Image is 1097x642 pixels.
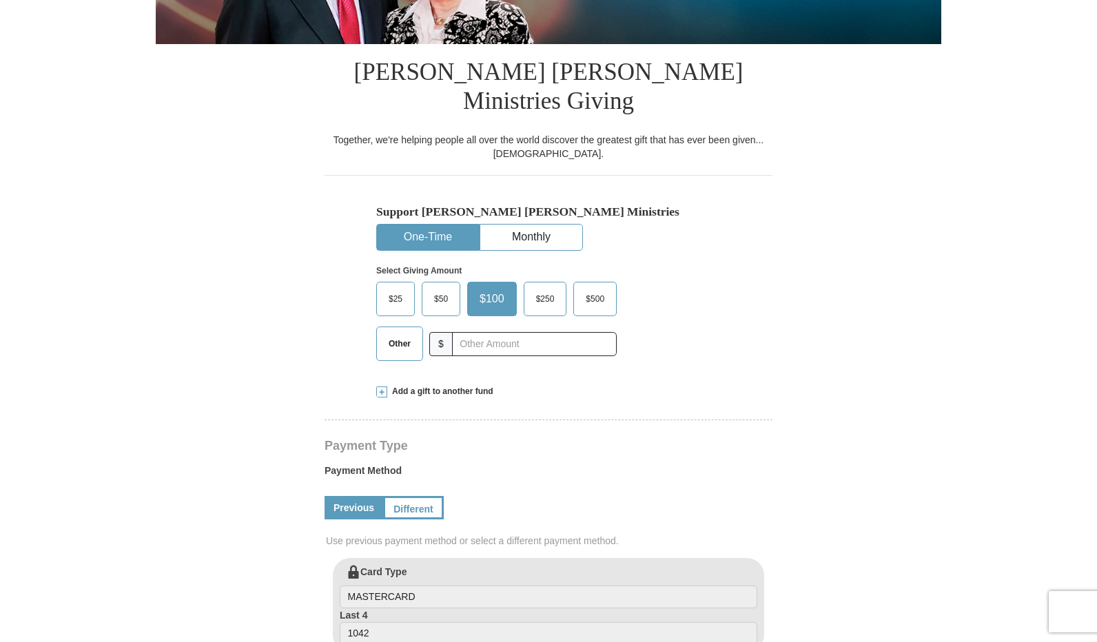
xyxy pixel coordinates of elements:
[340,586,757,609] input: Card Type
[376,205,721,219] h5: Support [PERSON_NAME] [PERSON_NAME] Ministries
[326,534,774,548] span: Use previous payment method or select a different payment method.
[427,289,455,309] span: $50
[429,332,453,356] span: $
[529,289,562,309] span: $250
[340,565,757,609] label: Card Type
[325,464,772,484] label: Payment Method
[452,332,617,356] input: Other Amount
[325,133,772,160] div: Together, we're helping people all over the world discover the greatest gift that has ever been g...
[473,289,511,309] span: $100
[382,333,418,354] span: Other
[377,225,479,250] button: One-Time
[325,440,772,451] h4: Payment Type
[480,225,582,250] button: Monthly
[579,289,611,309] span: $500
[325,44,772,133] h1: [PERSON_NAME] [PERSON_NAME] Ministries Giving
[376,266,462,276] strong: Select Giving Amount
[325,496,383,519] a: Previous
[387,386,493,397] span: Add a gift to another fund
[383,496,444,519] a: Different
[382,289,409,309] span: $25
